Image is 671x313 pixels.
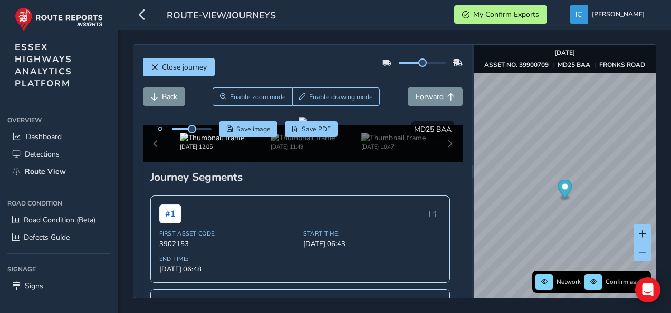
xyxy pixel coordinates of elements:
div: Open Intercom Messenger [635,277,660,302]
div: Map marker [558,180,572,201]
span: Back [162,92,177,102]
img: Thumbnail frame [361,133,426,143]
span: Enable zoom mode [230,93,286,101]
span: Enable drawing mode [309,93,373,101]
button: [PERSON_NAME] [570,5,648,24]
span: [DATE] 06:43 [303,239,441,249]
div: [DATE] 12:05 [180,143,244,151]
a: Dashboard [7,128,110,145]
span: Start Time: [303,230,441,238]
span: First Asset Code: [159,230,297,238]
div: Journey Segments [150,170,456,184]
div: Signage [7,261,110,277]
span: MD25 BAA [414,124,452,134]
a: Detections [7,145,110,163]
span: Confirm assets [606,278,648,286]
div: [DATE] 11:49 [271,143,335,151]
a: Road Condition (Beta) [7,211,110,229]
span: Detections [25,149,60,159]
span: Route View [25,167,66,177]
span: [DATE] 06:48 [159,265,297,274]
img: rr logo [15,7,103,31]
div: | | [484,61,645,69]
button: Draw [292,87,380,106]
span: Road Condition (Beta) [24,215,95,225]
div: Road Condition [7,195,110,211]
button: My Confirm Exports [454,5,547,24]
button: PDF [285,121,338,137]
img: Thumbnail frame [271,133,335,143]
span: Save PDF [302,125,331,133]
span: End Time: [159,255,297,263]
strong: [DATE] [554,48,575,57]
span: route-view/journeys [167,9,276,24]
strong: FRONKS ROAD [599,61,645,69]
div: Overview [7,112,110,128]
span: # 1 [159,204,181,223]
span: Close journey [162,62,207,72]
span: Signs [25,281,43,291]
span: [PERSON_NAME] [592,5,645,24]
span: ESSEX HIGHWAYS ANALYTICS PLATFORM [15,41,72,90]
a: Defects Guide [7,229,110,246]
span: Save image [236,125,271,133]
strong: MD25 BAA [558,61,590,69]
span: Forward [416,92,444,102]
button: Forward [408,87,463,106]
button: Close journey [143,58,215,76]
div: [DATE] 10:47 [361,143,426,151]
button: Back [143,87,185,106]
strong: ASSET NO. 39900709 [484,61,549,69]
a: Route View [7,163,110,180]
span: Network [557,278,581,286]
img: Thumbnail frame [180,133,244,143]
span: 3902153 [159,239,297,249]
button: Save [219,121,277,137]
button: Zoom [213,87,292,106]
span: My Confirm Exports [473,9,539,19]
img: diamond-layout [570,5,588,24]
span: Defects Guide [24,232,70,242]
span: Dashboard [26,132,62,142]
a: Signs [7,277,110,295]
